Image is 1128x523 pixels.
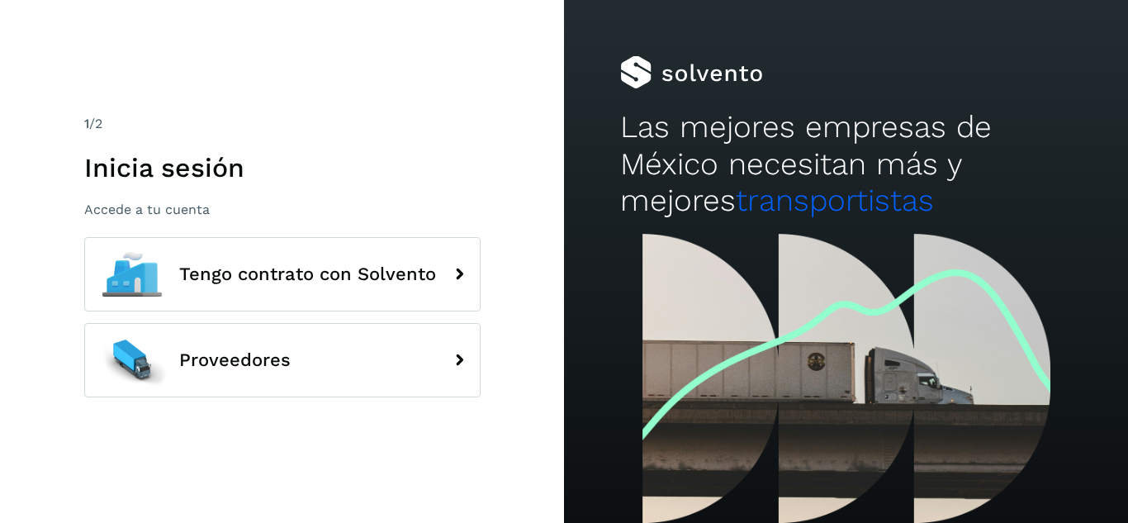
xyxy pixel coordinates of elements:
[84,116,89,131] span: 1
[84,237,481,311] button: Tengo contrato con Solvento
[179,264,436,284] span: Tengo contrato con Solvento
[84,323,481,397] button: Proveedores
[84,152,481,183] h1: Inicia sesión
[736,183,934,218] span: transportistas
[620,109,1071,219] h2: Las mejores empresas de México necesitan más y mejores
[84,114,481,134] div: /2
[84,202,481,217] p: Accede a tu cuenta
[179,350,291,370] span: Proveedores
